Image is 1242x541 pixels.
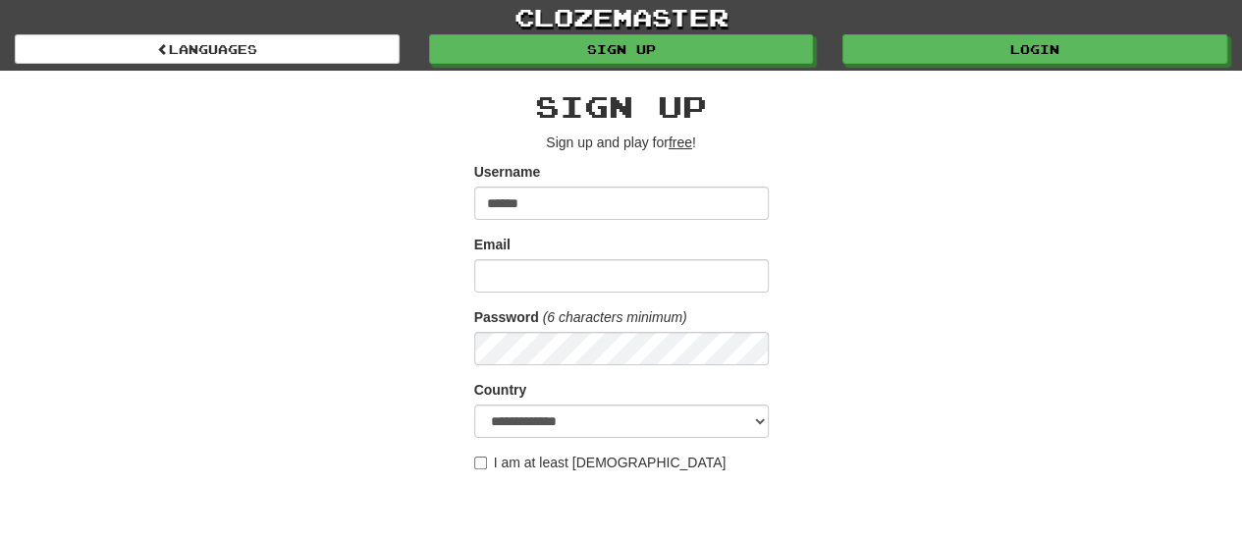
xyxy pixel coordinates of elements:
label: Country [474,380,527,400]
label: Email [474,235,511,254]
label: I am at least [DEMOGRAPHIC_DATA] [474,453,727,472]
label: Username [474,162,541,182]
u: free [669,135,692,150]
p: Sign up and play for ! [474,133,769,152]
input: I am at least [DEMOGRAPHIC_DATA] [474,457,487,469]
a: Login [842,34,1227,64]
label: Password [474,307,539,327]
a: Sign up [429,34,814,64]
a: Languages [15,34,400,64]
h2: Sign up [474,90,769,123]
em: (6 characters minimum) [543,309,687,325]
